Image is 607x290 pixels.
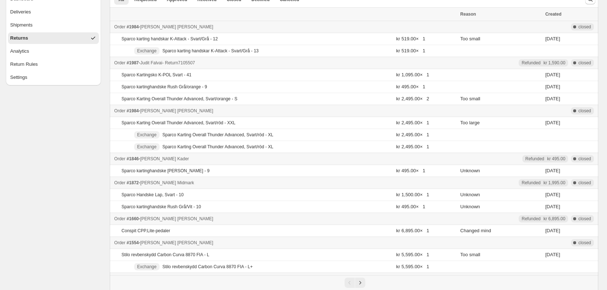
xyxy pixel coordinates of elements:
div: - [114,59,456,67]
span: kr 495.00 × 1 [396,204,425,209]
button: Deliveries [8,6,99,18]
p: Stilo revbenskydd Carbon Curva 8870 FIA - L [121,252,209,258]
span: #1660 [126,216,138,221]
button: Returns [8,32,99,44]
td: Unknown [458,189,543,201]
span: kr 1,095.00 × 1 [396,72,429,77]
span: closed [578,240,591,246]
div: Settings [10,74,27,81]
button: Return Rules [8,59,99,70]
td: Unknown [458,165,543,177]
div: Shipments [10,21,32,29]
span: Order [114,216,125,221]
p: Sparco karting handskar K-Attack - Svart/Grå - 13 [162,48,259,54]
span: kr 495.00 × 1 [396,84,425,89]
span: - Return 7105507 [162,60,195,65]
span: closed [578,24,591,30]
td: Too small [458,93,543,105]
td: Too small [458,33,543,45]
time: Wednesday, September 10, 2025 at 8:51:55 PM [545,72,560,77]
td: Too large [458,117,543,129]
button: Analytics [8,45,99,57]
span: kr 2,495.00 × 2 [396,96,429,101]
span: kr 2,495.00 × 1 [396,132,429,137]
time: Wednesday, July 30, 2025 at 6:13:26 PM [545,204,560,209]
p: Sparco Handske Lap, Svart - 10 [121,192,184,198]
span: kr 495.00 × 1 [396,168,425,173]
div: Deliveries [10,8,31,16]
p: Stilo revbenskydd Carbon Curva 8870 FIA - L+ [162,264,253,270]
div: - [114,23,456,31]
span: [PERSON_NAME] [PERSON_NAME] [140,240,213,245]
span: Order [114,240,125,245]
span: [PERSON_NAME] [PERSON_NAME] [140,24,213,29]
span: #1846 [126,156,138,161]
span: closed [578,216,591,222]
span: kr 2,495.00 × 1 [396,120,429,125]
span: #1984 [126,24,138,29]
time: Wednesday, September 10, 2025 at 8:51:55 PM [545,84,560,89]
span: kr 5,595.00 × 1 [396,264,429,269]
p: Sparco karting handskar K-Attack - Svart/Grå - 12 [121,36,218,42]
span: [PERSON_NAME] Midmark [140,180,194,185]
time: Tuesday, September 16, 2025 at 4:27:59 PM [545,36,560,41]
time: Wednesday, July 30, 2025 at 6:13:26 PM [545,192,560,197]
span: #1987 [126,60,138,65]
p: Sparco Karting Overall Thunder Advanced, Svart/röd - XL [162,132,273,138]
div: - [114,215,456,222]
div: Returns [10,35,28,42]
p: Sparco kartinghandske Rush Grå/orange - 9 [121,84,207,90]
span: Order [114,180,125,185]
p: Sparco kartinghandske Rush Grå/Vit - 10 [121,204,201,210]
p: Sparco Karting Overall Thunder Advanced, Svart/röd - XXL [121,120,235,126]
time: Thursday, August 7, 2025 at 2:10:35 PM [545,168,560,173]
span: #1872 [126,180,138,185]
span: kr 519.00 × 1 [396,36,425,41]
span: Exchange [137,264,156,270]
div: - [114,179,456,186]
p: Sparco Kartingsko K-POL Svart - 41 [121,72,191,78]
nav: Pagination [110,275,598,290]
span: Order [114,156,125,161]
div: Refunded [522,216,565,222]
span: kr 495.00 [547,156,565,162]
td: Unknown [458,201,543,213]
span: #1554 [126,240,138,245]
time: Monday, March 31, 2025 at 11:37:18 AM [545,228,560,233]
span: kr 1,500.00 × 1 [396,192,429,197]
span: Order [114,24,125,29]
div: - [114,107,456,114]
button: Settings [8,72,99,83]
span: Exchange [137,144,156,150]
td: Too small [458,249,543,261]
span: closed [578,180,591,186]
span: Judit Falvai [140,60,162,65]
span: Order [114,108,125,113]
span: kr 5,595.00 × 1 [396,252,429,257]
td: Changed mind [458,225,543,237]
div: Refunded [525,156,565,162]
div: Analytics [10,48,29,55]
span: [PERSON_NAME] [PERSON_NAME] [140,108,213,113]
div: Refunded [522,60,565,66]
span: Exchange [137,48,156,54]
span: [PERSON_NAME] [PERSON_NAME] [140,216,213,221]
span: closed [578,108,591,114]
button: Next [355,278,365,288]
time: Tuesday, March 11, 2025 at 6:59:15 PM [545,252,560,257]
div: - [114,155,456,162]
span: closed [578,60,591,66]
span: kr 6,895.00 × 1 [396,228,429,233]
span: kr 6,895.00 [543,216,565,222]
p: Conspit CPP.Lite-pedaler [121,228,170,234]
span: kr 2,495.00 × 1 [396,144,429,149]
span: Exchange [137,132,156,138]
span: Created [545,12,562,17]
span: kr 1,590.00 [543,60,565,66]
span: closed [578,156,591,162]
span: [PERSON_NAME] Kader [140,156,189,161]
button: Shipments [8,19,99,31]
span: Order [114,60,125,65]
p: Sparco Karting Overall Thunder Advanced, Svart/röd - XL [162,144,273,150]
div: Return Rules [10,61,38,68]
